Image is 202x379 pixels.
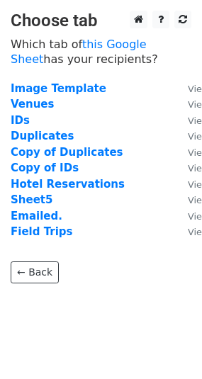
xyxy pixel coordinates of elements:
[11,82,106,95] a: Image Template
[11,261,59,283] a: ← Back
[11,162,79,174] a: Copy of IDs
[11,146,123,159] a: Copy of Duplicates
[11,11,191,31] h3: Choose tab
[11,193,52,206] a: Sheet5
[11,114,30,127] a: IDs
[11,38,147,66] a: this Google Sheet
[11,130,74,142] a: Duplicates
[11,98,54,111] a: Venues
[11,210,62,222] a: Emailed.
[11,37,191,67] p: Which tab of has your recipients?
[11,178,125,191] a: Hotel Reservations
[11,225,72,238] a: Field Trips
